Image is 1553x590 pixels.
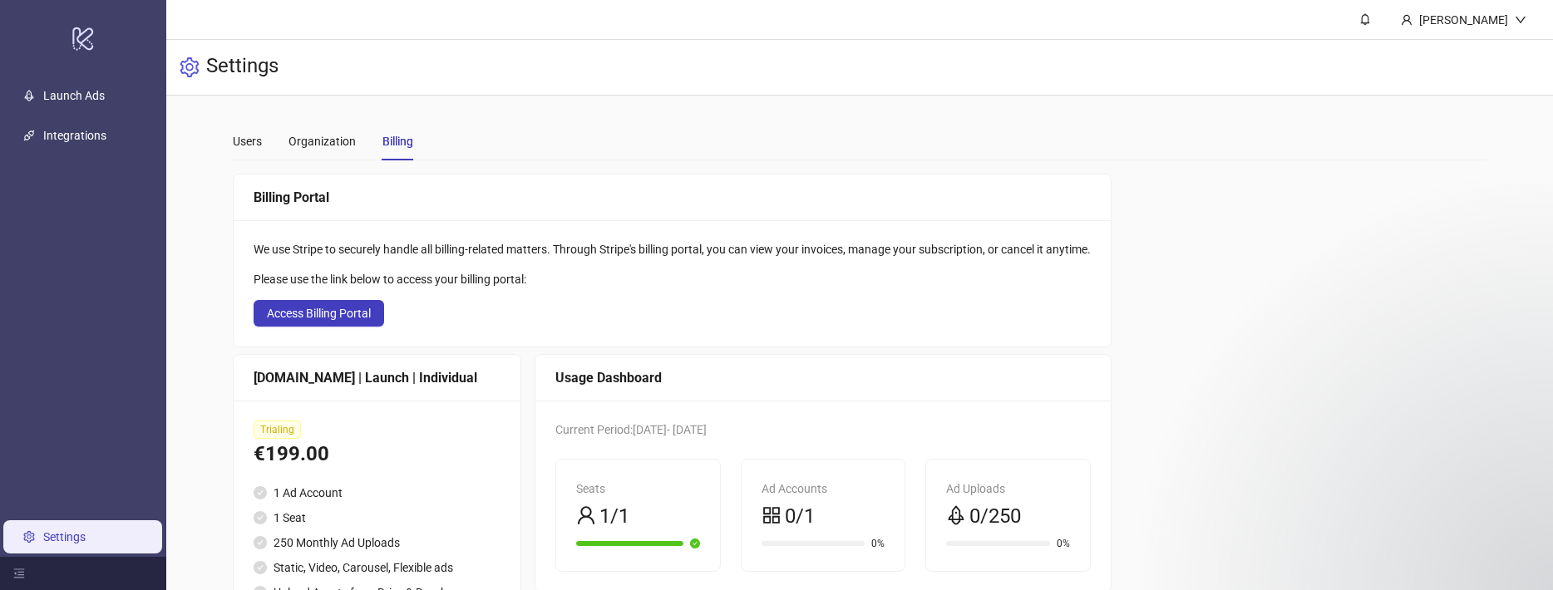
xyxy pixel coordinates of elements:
[1412,11,1515,29] div: [PERSON_NAME]
[1515,14,1526,26] span: down
[254,367,500,388] div: [DOMAIN_NAME] | Launch | Individual
[1401,14,1412,26] span: user
[288,132,356,150] div: Organization
[43,89,105,102] a: Launch Ads
[382,132,413,150] div: Billing
[254,511,267,524] span: check-circle
[599,501,629,533] span: 1/1
[254,240,1091,258] div: We use Stripe to securely handle all billing-related matters. Through Stripe's billing portal, yo...
[254,270,1091,288] div: Please use the link below to access your billing portal:
[180,57,200,77] span: setting
[254,533,500,552] li: 250 Monthly Ad Uploads
[206,53,279,81] h3: Settings
[43,129,106,142] a: Integrations
[946,505,966,525] span: rocket
[254,439,500,470] div: €199.00
[690,538,700,548] span: check-circle
[762,479,885,498] div: Ad Accounts
[254,561,267,574] span: check-circle
[871,538,885,548] span: 0%
[254,486,267,499] span: check-circle
[43,530,86,543] a: Settings
[576,505,596,525] span: user
[576,479,700,498] div: Seats
[233,132,262,150] div: Users
[254,187,1091,208] div: Billing Portal
[13,568,25,579] span: menu-fold
[254,300,384,327] button: Access Billing Portal
[254,558,500,577] li: Static, Video, Carousel, Flexible ads
[785,501,815,533] span: 0/1
[1057,538,1070,548] span: 0%
[555,423,707,436] span: Current Period: [DATE] - [DATE]
[762,505,781,525] span: appstore
[254,536,267,549] span: check-circle
[969,501,1021,533] span: 0/250
[254,484,500,502] li: 1 Ad Account
[254,509,500,527] li: 1 Seat
[946,479,1070,498] div: Ad Uploads
[267,307,371,320] span: Access Billing Portal
[1359,13,1371,25] span: bell
[254,420,301,439] span: Trialing
[555,367,1091,388] div: Usage Dashboard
